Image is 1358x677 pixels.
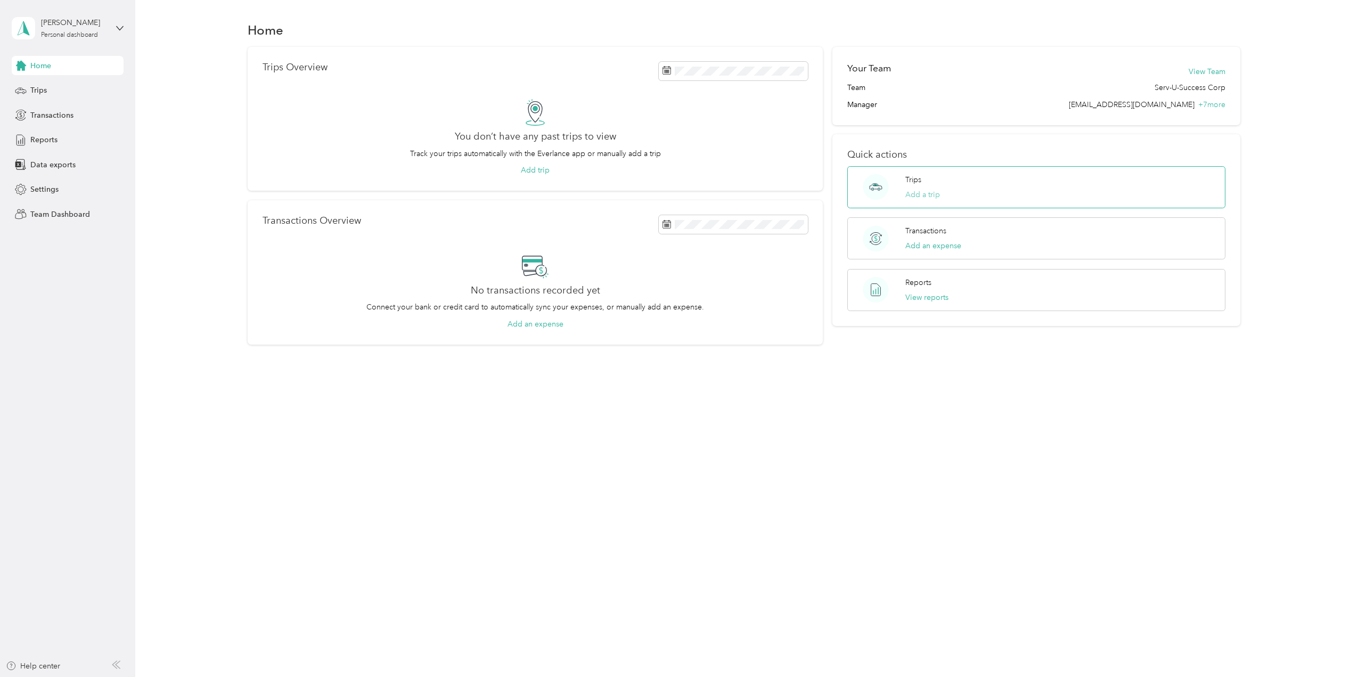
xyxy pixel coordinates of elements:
span: Serv-U-Success Corp [1155,82,1225,93]
button: Add a trip [905,189,940,200]
p: Transactions [905,225,946,236]
button: View reports [905,292,948,303]
p: Trips Overview [263,62,328,73]
button: Add trip [521,165,550,176]
span: Team [847,82,865,93]
span: Data exports [30,159,76,170]
span: Home [30,60,51,71]
span: Settings [30,184,59,195]
p: Transactions Overview [263,215,361,226]
p: Trips [905,174,921,185]
span: Manager [847,99,877,110]
p: Track your trips automatically with the Everlance app or manually add a trip [410,148,661,159]
h2: No transactions recorded yet [471,285,600,296]
div: [PERSON_NAME] [41,17,108,28]
button: Add an expense [905,240,961,251]
span: Transactions [30,110,73,121]
span: + 7 more [1198,100,1225,109]
button: Add an expense [508,319,563,330]
p: Connect your bank or credit card to automatically sync your expenses, or manually add an expense. [366,301,704,313]
h2: Your Team [847,62,891,75]
h1: Home [248,25,283,36]
button: Help center [6,660,60,672]
iframe: Everlance-gr Chat Button Frame [1298,617,1358,677]
button: View Team [1189,66,1225,77]
span: Trips [30,85,47,96]
h2: You don’t have any past trips to view [455,131,616,142]
span: Team Dashboard [30,209,90,220]
p: Quick actions [847,149,1225,160]
p: Reports [905,277,931,288]
div: Personal dashboard [41,32,98,38]
span: [EMAIL_ADDRESS][DOMAIN_NAME] [1069,100,1195,109]
span: Reports [30,134,58,145]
